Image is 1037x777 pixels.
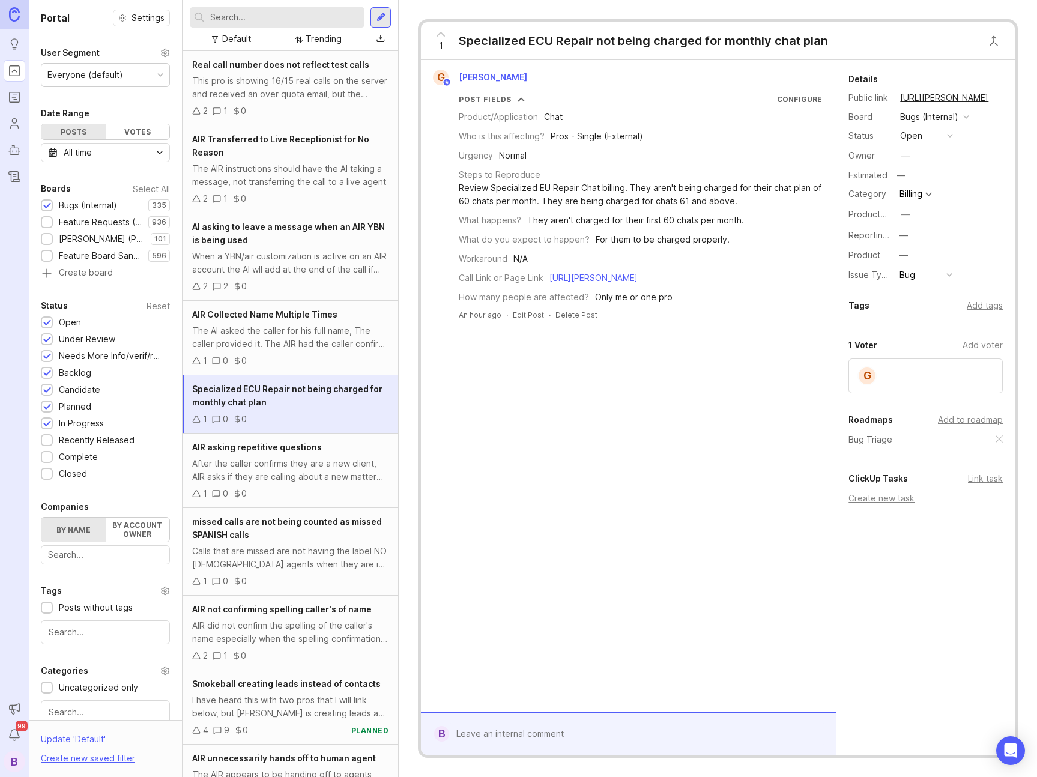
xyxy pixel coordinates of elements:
div: · [506,310,508,320]
span: Real call number does not reflect test calls [192,59,369,70]
a: Changelog [4,166,25,187]
span: missed calls are not being counted as missed SPANISH calls [192,516,382,540]
div: Edit Post [513,310,544,320]
div: Open [59,316,81,329]
div: 0 [241,192,246,205]
p: 596 [152,251,166,261]
div: Bugs (Internal) [900,110,958,124]
label: Reporting Team [848,230,913,240]
div: — [901,149,910,162]
label: By account owner [106,518,170,542]
div: Add tags [967,299,1003,312]
div: What do you expect to happen? [459,233,590,246]
div: 0 [241,104,246,118]
div: · [549,310,551,320]
a: G[PERSON_NAME] [426,70,537,85]
div: 0 [223,413,228,426]
div: ClickUp Tasks [848,471,908,486]
div: Create new saved filter [41,752,135,765]
a: Specialized ECU Repair not being charged for monthly chat plan100 [183,375,398,434]
div: Board [848,110,890,124]
label: Issue Type [848,270,892,280]
div: Backlog [59,366,91,379]
button: Close button [982,29,1006,53]
input: Search... [49,626,162,639]
button: ProductboardID [898,207,913,222]
div: G [857,366,877,385]
div: 0 [241,575,247,588]
a: [URL][PERSON_NAME] [896,90,992,106]
div: Recently Released [59,434,135,447]
span: AIR asking repetitive questions [192,442,322,452]
a: AIR asking repetitive questionsAfter the caller confirms they are a new client, AIR asks if they ... [183,434,398,508]
div: 9 [224,724,229,737]
div: 0 [223,487,228,500]
div: Complete [59,450,98,464]
span: 99 [16,721,28,731]
div: Candidate [59,383,100,396]
div: User Segment [41,46,100,60]
div: Billing [899,190,922,198]
div: This pro is showing 16/15 real calls on the server and received an over quota email, but the dash... [192,74,388,101]
div: — [899,249,908,262]
img: member badge [443,78,452,87]
div: I have heard this with two pros that I will link below, but [PERSON_NAME] is creating leads and n... [192,694,388,720]
div: What happens? [459,214,521,227]
span: 1 [439,39,443,52]
div: Planned [59,400,91,413]
div: Select All [133,186,170,192]
div: Default [222,32,251,46]
p: 101 [154,234,166,244]
input: Search... [210,11,360,24]
div: B [434,726,449,742]
div: 2 [203,649,208,662]
div: Feature Board Sandbox [DATE] [59,249,142,262]
p: 335 [152,201,166,210]
div: — [893,168,909,183]
div: Post Fields [459,94,512,104]
div: In Progress [59,417,104,430]
span: Specialized ECU Repair not being charged for monthly chat plan [192,384,382,407]
a: Autopilot [4,139,25,161]
button: B [4,751,25,772]
a: Create board [41,268,170,279]
div: Categories [41,664,88,678]
div: Steps to Reproduce [459,168,540,181]
div: 1 [223,192,228,205]
div: 0 [241,354,247,367]
span: AIR unnecessarily hands off to human agent [192,753,376,763]
div: Companies [41,500,89,514]
div: 0 [223,575,228,588]
div: 2 [203,280,208,293]
a: Roadmaps [4,86,25,108]
div: Votes [106,124,170,139]
input: Search... [48,548,163,561]
div: Review Specialized EU Repair Chat billing. They aren't being charged for their chat plan of 60 ch... [459,181,822,208]
img: Canny Home [9,7,20,21]
div: — [899,229,908,242]
div: After the caller confirms they are a new client, AIR asks if they are calling about a new matter ... [192,457,388,483]
span: AI asking to leave a message when an AIR YBN is being used [192,222,385,245]
h1: Portal [41,11,70,25]
div: open [900,129,922,142]
div: Urgency [459,149,493,162]
div: Details [848,72,878,86]
span: [PERSON_NAME] [459,72,527,82]
div: 1 Voter [848,338,877,352]
a: Smokeball creating leads instead of contactsI have heard this with two pros that I will link belo... [183,670,398,745]
div: 1 [203,413,207,426]
a: Portal [4,60,25,82]
a: Settings [113,10,170,26]
span: AIR Transferred to Live Receptionist for No Reason [192,134,369,157]
div: 2 [203,104,208,118]
div: When a YBN/air customization is active on an AIR account the AI wll add at the end of the call if... [192,250,388,276]
div: AIR did not confirm the spelling of the caller's name especially when the spelling confirmation p... [192,619,388,645]
div: N/A [513,252,528,265]
label: ProductboardID [848,209,912,219]
a: AIR Transferred to Live Receptionist for No ReasonThe AIR instructions should have the AI taking ... [183,125,398,213]
div: [PERSON_NAME] (Public) [59,232,145,246]
a: An hour ago [459,310,501,320]
a: Configure [777,95,822,104]
div: 4 [203,724,208,737]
